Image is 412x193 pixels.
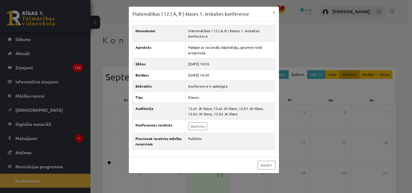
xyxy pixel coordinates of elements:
[132,92,185,103] th: Tips
[132,58,185,69] th: Sākas
[185,92,275,103] td: Klases
[132,119,185,133] th: Konferences ieraksts
[185,25,275,42] td: Matemātikas I 12.( A, B ) klases 1. ieskaites konference
[258,161,275,170] a: Aizvērt
[185,42,275,58] td: Pakāpe ar racionālu kāpinātāju, ģeometriskā progresija.
[188,122,207,130] a: Skatīties
[185,69,275,80] td: [DATE] 16:30
[132,133,185,149] th: Pievienot ierakstu mācību resursiem
[132,10,249,17] h3: Matemātikas I 12.( A, B ) klases 1. ieskaites konference
[185,103,275,119] td: 12.a1 JK klase, 12.a2 JK klase, 12.b1 JK klase, 12.b2 JK klase, 12.b3 JK klase
[132,69,185,80] th: Beidzas
[269,7,279,18] button: ×
[185,80,275,92] td: Konference ir pabeigta
[132,103,185,119] th: Auditorija
[132,25,185,42] th: Nosaukums
[132,42,185,58] th: Apraksts
[132,80,185,92] th: Stāvoklis
[185,133,275,149] td: Publisks
[185,58,275,69] td: [DATE] 14:55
